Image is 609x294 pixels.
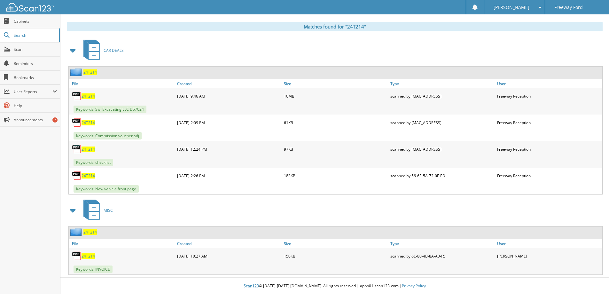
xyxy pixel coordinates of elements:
[70,68,83,76] img: folder2.png
[72,171,82,180] img: PDF.png
[496,250,602,262] div: [PERSON_NAME]
[402,283,426,289] a: Privacy Policy
[176,169,282,182] div: [DATE] 2:26 PM
[282,169,389,182] div: 183KB
[282,239,389,248] a: Size
[176,143,282,155] div: [DATE] 12:24 PM
[282,79,389,88] a: Size
[14,117,57,123] span: Announcements
[72,118,82,127] img: PDF.png
[67,22,603,31] div: Matches found for "24T214"
[82,147,95,152] a: 24T214
[82,173,95,179] a: 24T214
[74,159,113,166] span: Keywords: checklist
[74,132,142,139] span: Keywords: Commission voucher adj
[14,61,57,66] span: Reminders
[389,90,496,102] div: scanned by [MAC_ADDRESS]
[389,116,496,129] div: scanned by [MAC_ADDRESS]
[176,239,282,248] a: Created
[389,250,496,262] div: scanned by 6E-80-4B-8A-A3-F5
[6,3,54,12] img: scan123-logo-white.svg
[14,103,57,108] span: Help
[82,93,95,99] a: 24T214
[104,208,113,213] span: MISC
[389,239,496,248] a: Type
[69,79,176,88] a: File
[14,47,57,52] span: Scan
[74,266,113,273] span: Keywords: INVOICE
[104,48,124,53] span: CAR DEALS
[282,90,389,102] div: 10MB
[389,79,496,88] a: Type
[70,228,83,236] img: folder2.png
[72,144,82,154] img: PDF.png
[496,116,602,129] div: Freeway Reception
[176,116,282,129] div: [DATE] 2:09 PM
[554,5,583,9] span: Freeway Ford
[496,239,602,248] a: User
[83,229,97,235] a: 24T214
[82,253,95,259] a: 24T214
[282,143,389,155] div: 97KB
[496,90,602,102] div: Freeway Reception
[14,89,52,94] span: User Reports
[176,250,282,262] div: [DATE] 10:27 AM
[74,185,139,193] span: Keywords: New vehicle front page
[60,278,609,294] div: © [DATE]-[DATE] [DOMAIN_NAME]. All rights reserved | appb01-scan123-com |
[14,33,56,38] span: Search
[14,75,57,80] span: Bookmarks
[80,198,113,223] a: MISC
[83,69,97,75] a: 24T214
[52,117,58,123] div: 7
[72,251,82,261] img: PDF.png
[74,106,146,113] span: Keywords: Swi Excavating LLC D57024
[69,239,176,248] a: File
[80,38,124,63] a: CAR DEALS
[496,169,602,182] div: Freeway Reception
[389,143,496,155] div: scanned by [MAC_ADDRESS]
[82,120,95,125] a: 24T214
[389,169,496,182] div: scanned by 56-6E-5A-72-0F-ED
[494,5,529,9] span: [PERSON_NAME]
[14,19,57,24] span: Cabinets
[496,79,602,88] a: User
[176,90,282,102] div: [DATE] 9:46 AM
[282,116,389,129] div: 61KB
[72,91,82,101] img: PDF.png
[496,143,602,155] div: Freeway Reception
[176,79,282,88] a: Created
[244,283,259,289] span: Scan123
[282,250,389,262] div: 150KB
